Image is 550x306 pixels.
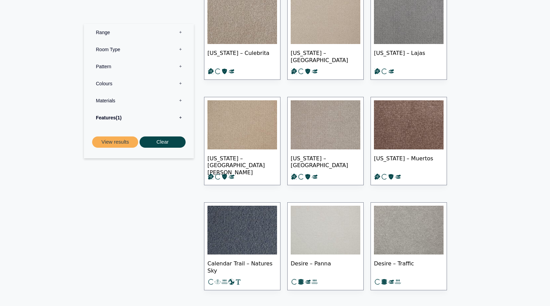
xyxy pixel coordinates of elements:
[371,202,447,291] a: Desire – Traffic
[287,202,364,291] a: Desire – Panna
[204,202,280,291] a: Calendar Trail – Natures Sky
[374,44,444,68] span: [US_STATE] – Lajas
[116,115,121,120] span: 1
[89,75,189,92] label: Colours
[371,97,447,185] a: [US_STATE] – Muertos
[374,206,444,255] img: Desire Traffic
[291,254,360,278] span: Desire – Panna
[374,149,444,173] span: [US_STATE] – Muertos
[92,136,138,148] button: View results
[207,149,277,173] span: [US_STATE] – [GEOGRAPHIC_DATA][PERSON_NAME]
[89,24,189,41] label: Range
[89,92,189,109] label: Materials
[89,58,189,75] label: Pattern
[291,44,360,68] span: [US_STATE] – [GEOGRAPHIC_DATA]
[207,44,277,68] span: [US_STATE] – Culebrita
[207,254,277,278] span: Calendar Trail – Natures Sky
[287,97,364,185] a: [US_STATE] – [GEOGRAPHIC_DATA]
[204,97,280,185] a: [US_STATE] – [GEOGRAPHIC_DATA][PERSON_NAME]
[140,136,186,148] button: Clear
[89,41,189,58] label: Room Type
[374,254,444,278] span: Desire – Traffic
[89,109,189,126] label: Features
[291,149,360,173] span: [US_STATE] – [GEOGRAPHIC_DATA]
